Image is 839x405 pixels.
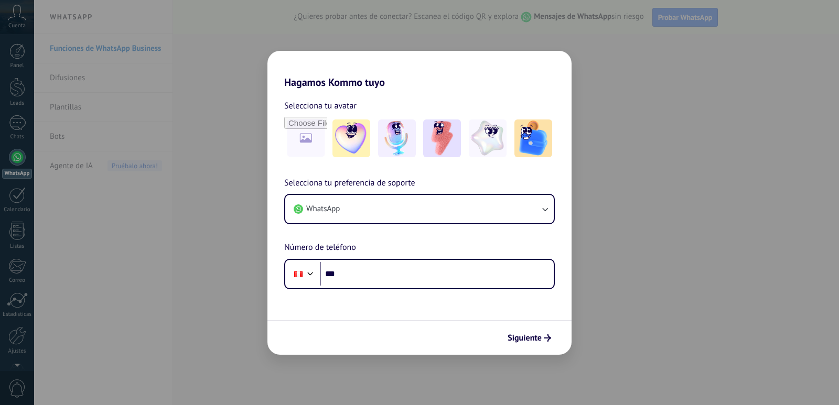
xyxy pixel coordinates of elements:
[378,119,416,157] img: -2.jpeg
[503,329,556,347] button: Siguiente
[284,99,357,113] span: Selecciona tu avatar
[267,51,572,89] h2: Hagamos Kommo tuyo
[284,177,415,190] span: Selecciona tu preferencia de soporte
[332,119,370,157] img: -1.jpeg
[514,119,552,157] img: -5.jpeg
[423,119,461,157] img: -3.jpeg
[288,263,308,285] div: Peru: + 51
[285,195,554,223] button: WhatsApp
[469,119,507,157] img: -4.jpeg
[508,334,542,342] span: Siguiente
[306,204,340,214] span: WhatsApp
[284,241,356,255] span: Número de teléfono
